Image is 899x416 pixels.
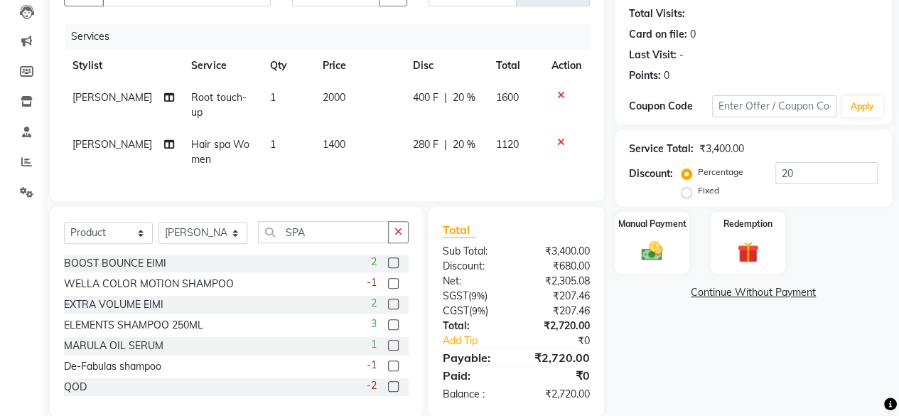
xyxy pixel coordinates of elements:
img: _gift.svg [731,239,765,265]
span: 400 F [413,90,438,105]
div: Net: [432,274,517,289]
span: | [444,90,447,105]
div: ( ) [432,304,517,319]
div: MARULA OIL SERUM [64,338,163,353]
input: Search or Scan [258,221,389,243]
label: Percentage [698,166,743,178]
div: Last Visit: [629,48,677,63]
span: CGST [443,304,469,317]
div: Discount: [629,166,673,181]
div: Card on file: [629,27,687,42]
div: ₹0 [516,367,601,384]
th: Disc [404,50,487,82]
div: - [679,48,684,63]
div: ELEMENTS SHAMPOO 250ML [64,318,203,333]
div: ₹207.46 [516,289,601,304]
div: Paid: [432,367,517,384]
th: Service [183,50,262,82]
span: 1120 [495,138,518,151]
div: WELLA COLOR MOTION SHAMPOO [64,277,234,292]
div: Sub Total: [432,244,517,259]
button: Apply [842,96,883,117]
span: -2 [367,378,377,393]
span: 9% [471,290,485,302]
div: Points: [629,68,661,83]
div: De-Fabulas shampoo [64,359,161,374]
div: ₹2,720.00 [516,319,601,334]
div: ( ) [432,289,517,304]
div: Payable: [432,349,517,366]
label: Redemption [723,218,773,230]
div: Coupon Code [629,99,712,114]
span: 2 [371,296,377,311]
span: 1600 [495,91,518,104]
th: Qty [262,50,314,82]
div: ₹680.00 [516,259,601,274]
span: | [444,137,447,152]
div: 0 [664,68,669,83]
div: ₹3,400.00 [516,244,601,259]
span: Hair spa Women [191,138,249,166]
th: Total [487,50,543,82]
span: 280 F [413,137,438,152]
div: ₹2,720.00 [516,349,601,366]
th: Price [314,50,404,82]
div: Balance : [432,387,517,402]
div: EXTRA VOLUME EIMI [64,297,163,312]
span: Root touch- up [191,91,246,119]
div: ₹3,400.00 [699,142,744,156]
a: Continue Without Payment [618,285,889,300]
div: BOOST BOUNCE EIMI [64,256,166,271]
label: Manual Payment [618,218,687,230]
span: -1 [367,275,377,290]
span: [PERSON_NAME] [72,91,152,104]
a: Add Tip [432,334,530,348]
span: 2000 [323,91,345,104]
th: Stylist [64,50,183,82]
th: Action [543,50,590,82]
span: 1 [371,337,377,352]
input: Enter Offer / Coupon Code [712,95,836,117]
span: -1 [367,358,377,373]
label: Fixed [698,184,719,197]
div: ₹207.46 [516,304,601,319]
div: 0 [690,27,696,42]
div: ₹2,305.08 [516,274,601,289]
span: SGST [443,289,468,302]
img: _cash.svg [635,239,669,264]
div: ₹2,720.00 [516,387,601,402]
span: 1 [270,138,276,151]
div: Total Visits: [629,6,685,21]
div: Discount: [432,259,517,274]
span: 1400 [323,138,345,151]
span: 2 [371,255,377,270]
span: 1 [270,91,276,104]
span: Total [443,223,475,238]
span: 20 % [453,137,475,152]
span: 3 [371,316,377,331]
span: 9% [472,305,485,316]
div: QOD [64,380,87,395]
div: ₹0 [530,334,601,348]
span: [PERSON_NAME] [72,138,152,151]
div: Total: [432,319,517,334]
div: Service Total: [629,142,694,156]
span: 20 % [453,90,475,105]
div: Services [65,23,601,50]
